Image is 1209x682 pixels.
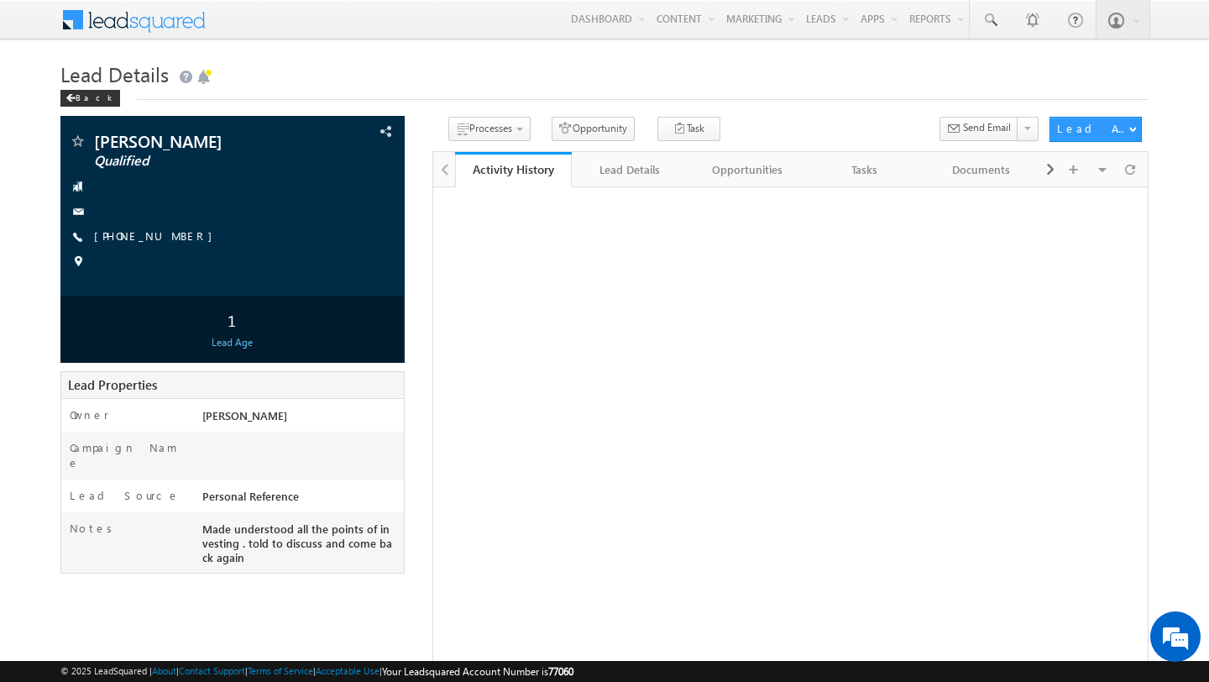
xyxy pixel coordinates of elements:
span: 77060 [548,665,573,678]
a: Opportunities [689,152,807,187]
label: Notes [70,521,118,536]
span: [PHONE_NUMBER] [94,228,221,245]
span: Lead Properties [68,376,157,393]
div: Lead Details [585,160,674,180]
span: Qualified [94,153,306,170]
a: About [152,665,176,676]
div: Lead Age [65,335,400,350]
button: Lead Actions [1049,117,1142,142]
button: Opportunity [552,117,635,141]
span: [PERSON_NAME] [94,133,306,150]
span: Your Leadsquared Account Number is [382,665,573,678]
a: Terms of Service [248,665,313,676]
button: Task [657,117,720,141]
a: Documents [924,152,1041,187]
span: Lead Details [60,60,169,87]
div: Tasks [819,160,908,180]
label: Lead Source [70,488,180,503]
div: Activity History [468,161,560,177]
span: Processes [469,122,512,134]
div: Opportunities [703,160,792,180]
span: Send Email [963,120,1011,135]
button: Processes [448,117,531,141]
span: © 2025 LeadSquared | | | | | [60,664,573,679]
div: Lead Actions [1057,121,1128,136]
span: Made understood all the points of investing . told to discuss and come back again [202,522,392,564]
a: Lead Details [572,152,689,187]
div: Personal Reference [198,488,404,511]
a: Activity History [455,152,573,187]
a: Contact Support [179,665,245,676]
label: Owner [70,407,109,422]
button: Send Email [939,117,1018,141]
label: Campaign Name [70,440,186,470]
a: Back [60,89,128,103]
span: [PERSON_NAME] [202,408,287,422]
div: Back [60,90,120,107]
a: Acceptable Use [316,665,379,676]
div: 1 [65,304,400,335]
div: Documents [937,160,1026,180]
a: Tasks [806,152,924,187]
